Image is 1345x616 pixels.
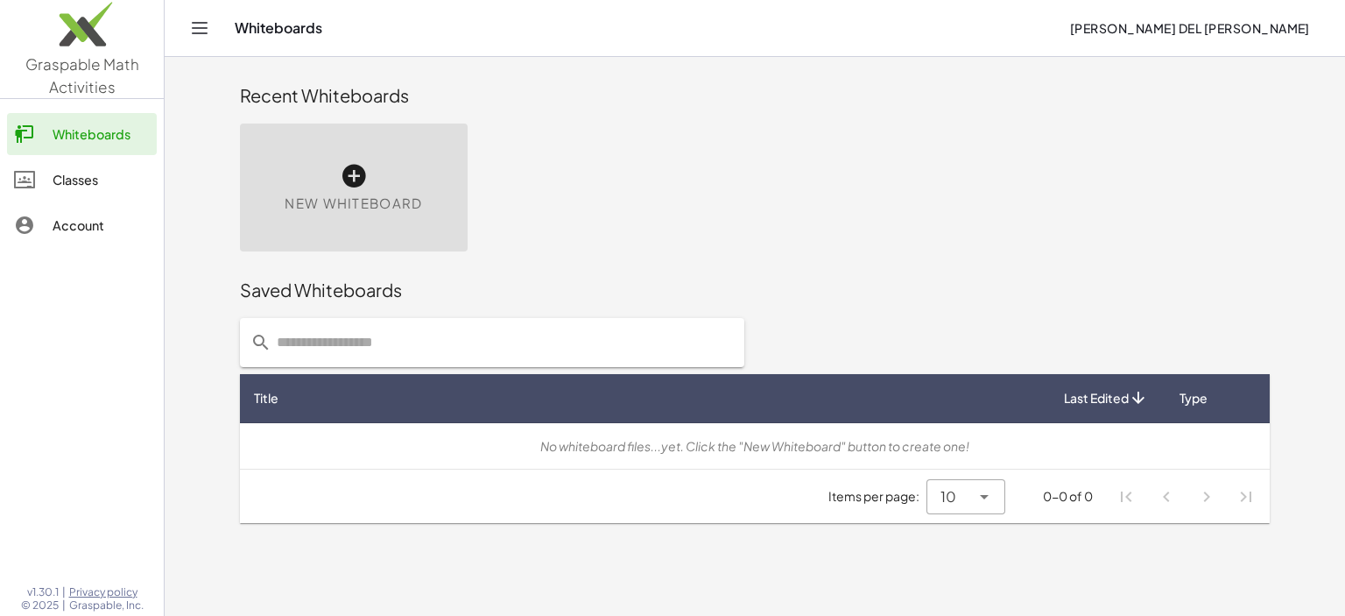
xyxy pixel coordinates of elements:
button: Toggle navigation [186,14,214,42]
span: Graspable, Inc. [69,598,144,612]
div: No whiteboard files...yet. Click the "New Whiteboard" button to create one! [254,437,1256,456]
span: New Whiteboard [285,194,422,214]
i: prepended action [250,332,271,353]
div: Classes [53,169,150,190]
span: 10 [940,486,956,507]
div: Account [53,215,150,236]
div: Recent Whiteboards [240,83,1270,108]
button: [PERSON_NAME] Del [PERSON_NAME] [1055,12,1324,44]
span: | [62,598,66,612]
span: © 2025 [21,598,59,612]
span: v1.30.1 [27,585,59,599]
span: Items per page: [828,487,926,506]
span: [PERSON_NAME] Del [PERSON_NAME] [1069,20,1310,36]
div: Whiteboards [53,124,150,145]
span: Last Edited [1064,389,1129,407]
a: Whiteboards [7,113,157,155]
nav: Pagination Navigation [1107,477,1266,517]
a: Privacy policy [69,585,144,599]
span: Type [1180,389,1208,407]
div: 0-0 of 0 [1043,487,1093,506]
span: Graspable Math Activities [25,54,139,96]
span: Title [254,389,278,407]
span: | [62,585,66,599]
a: Account [7,204,157,246]
div: Saved Whiteboards [240,278,1270,302]
a: Classes [7,159,157,201]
